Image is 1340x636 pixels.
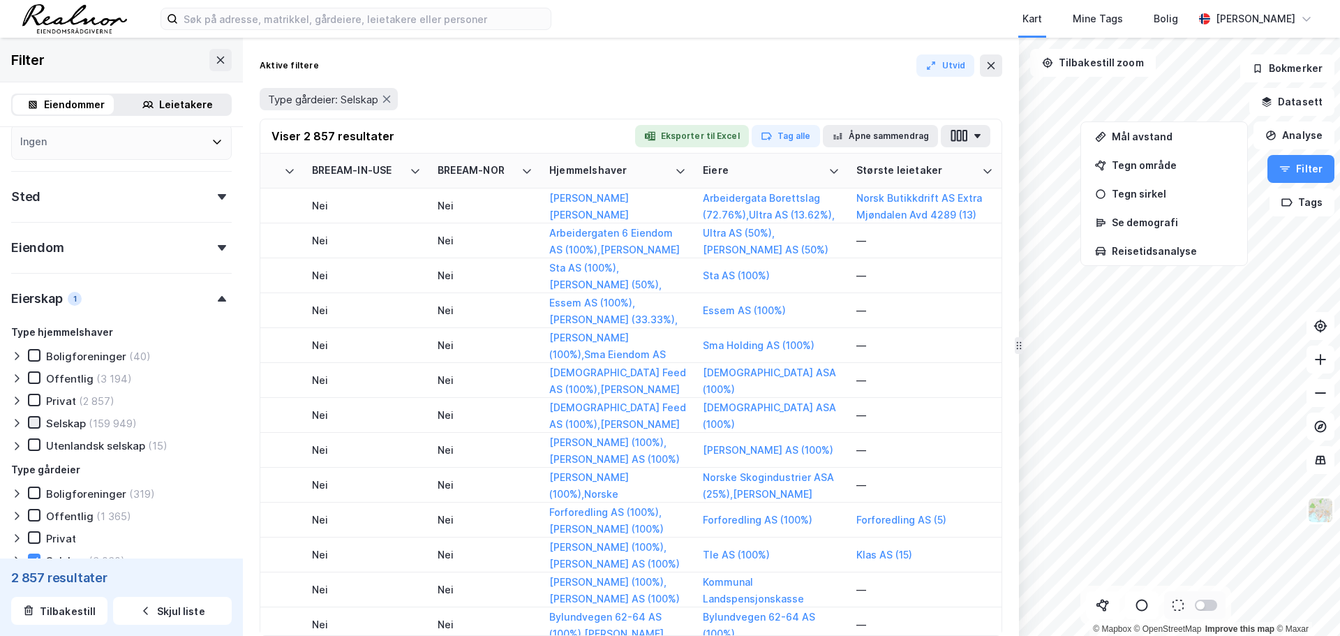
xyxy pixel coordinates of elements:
[703,164,823,177] div: Eiere
[312,338,421,353] div: Nei
[11,324,113,341] div: Type hjemmelshaver
[916,54,975,77] button: Utvid
[1240,54,1334,82] button: Bokmerker
[438,373,533,387] div: Nei
[11,290,62,307] div: Eierskap
[312,512,421,527] div: Nei
[635,125,749,147] button: Eksporter til Excel
[159,96,213,113] div: Leietakere
[438,408,533,422] div: Nei
[856,233,993,248] div: —
[1270,569,1340,636] div: Kontrollprogram for chat
[312,373,421,387] div: Nei
[96,372,132,385] div: (3 194)
[22,4,127,34] img: realnor-logo.934646d98de889bb5806.png
[11,597,107,625] button: Tilbakestill
[46,532,76,545] div: Privat
[46,510,94,523] div: Offentlig
[856,582,993,597] div: —
[89,554,125,568] div: (3 030)
[438,198,533,213] div: Nei
[1112,159,1233,171] div: Tegn område
[312,582,421,597] div: Nei
[46,394,76,408] div: Privat
[129,350,151,363] div: (40)
[856,408,993,422] div: —
[823,125,939,147] button: Åpne sammendrag
[1112,188,1233,200] div: Tegn sirkel
[46,350,126,363] div: Boligforeninger
[89,417,137,430] div: (159 949)
[438,512,533,527] div: Nei
[438,268,533,283] div: Nei
[1073,10,1123,27] div: Mine Tags
[1270,569,1340,636] iframe: Chat Widget
[178,8,551,29] input: Søk på adresse, matrikkel, gårdeiere, leietakere eller personer
[1093,624,1131,634] a: Mapbox
[148,439,167,452] div: (15)
[312,268,421,283] div: Nei
[856,268,993,283] div: —
[1154,10,1178,27] div: Bolig
[438,547,533,562] div: Nei
[46,554,86,568] div: Selskap
[438,443,533,457] div: Nei
[856,443,993,457] div: —
[438,338,533,353] div: Nei
[268,93,378,106] span: Type gårdeier: Selskap
[438,233,533,248] div: Nei
[856,338,993,353] div: —
[46,417,86,430] div: Selskap
[1270,188,1334,216] button: Tags
[11,461,80,478] div: Type gårdeier
[46,439,145,452] div: Utenlandsk selskap
[312,617,421,632] div: Nei
[1307,497,1334,524] img: Z
[1216,10,1295,27] div: [PERSON_NAME]
[79,394,114,408] div: (2 857)
[46,487,126,501] div: Boligforeninger
[312,303,421,318] div: Nei
[438,478,533,492] div: Nei
[1022,10,1042,27] div: Kart
[271,128,394,145] div: Viser 2 857 resultater
[1112,216,1233,228] div: Se demografi
[312,547,421,562] div: Nei
[312,233,421,248] div: Nei
[1249,88,1334,116] button: Datasett
[856,303,993,318] div: —
[856,164,976,177] div: Største leietaker
[312,164,404,177] div: BREEAM-IN-USE
[260,60,319,71] div: Aktive filtere
[44,96,105,113] div: Eiendommer
[438,582,533,597] div: Nei
[20,133,47,150] div: Ingen
[68,292,82,306] div: 1
[129,487,155,501] div: (319)
[312,408,421,422] div: Nei
[856,373,993,387] div: —
[1030,49,1156,77] button: Tilbakestill zoom
[11,569,232,586] div: 2 857 resultater
[11,188,40,205] div: Sted
[1253,121,1334,149] button: Analyse
[438,303,533,318] div: Nei
[1205,624,1274,634] a: Improve this map
[1112,245,1233,257] div: Reisetidsanalyse
[96,510,131,523] div: (1 365)
[312,478,421,492] div: Nei
[856,478,993,492] div: —
[438,617,533,632] div: Nei
[549,164,669,177] div: Hjemmelshaver
[11,239,64,256] div: Eiendom
[312,198,421,213] div: Nei
[312,443,421,457] div: Nei
[1134,624,1202,634] a: OpenStreetMap
[856,617,993,632] div: —
[46,372,94,385] div: Offentlig
[1112,131,1233,142] div: Mål avstand
[438,164,516,177] div: BREEAM-NOR
[1267,155,1334,183] button: Filter
[113,597,232,625] button: Skjul liste
[752,125,820,147] button: Tag alle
